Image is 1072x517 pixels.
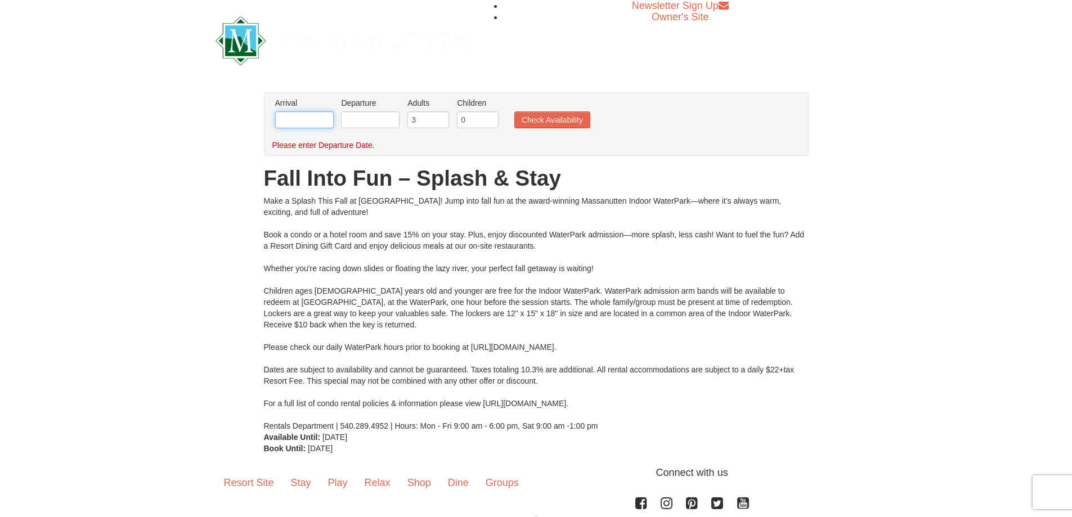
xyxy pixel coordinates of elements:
a: Shop [399,465,439,500]
a: Stay [282,465,320,500]
img: Massanutten Resort Logo [216,16,473,65]
div: Make a Splash This Fall at [GEOGRAPHIC_DATA]! Jump into fall fun at the award-winning Massanutten... [264,195,809,431]
div: Please enter Departure Date. [272,140,788,151]
label: Adults [407,97,449,109]
a: Owner's Site [652,11,708,23]
a: Resort Site [216,465,282,500]
button: Check Availability [514,111,590,128]
label: Arrival [275,97,334,109]
p: Connect with us [216,465,857,480]
a: Groups [477,465,527,500]
span: [DATE] [322,433,347,442]
a: Massanutten Resort [216,26,473,52]
label: Children [457,97,499,109]
label: Departure [341,97,400,109]
a: Dine [439,465,477,500]
h1: Fall Into Fun – Splash & Stay [264,167,809,190]
strong: Book Until: [264,444,306,453]
a: Play [320,465,356,500]
strong: Available Until: [264,433,321,442]
a: Relax [356,465,399,500]
span: [DATE] [308,444,333,453]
